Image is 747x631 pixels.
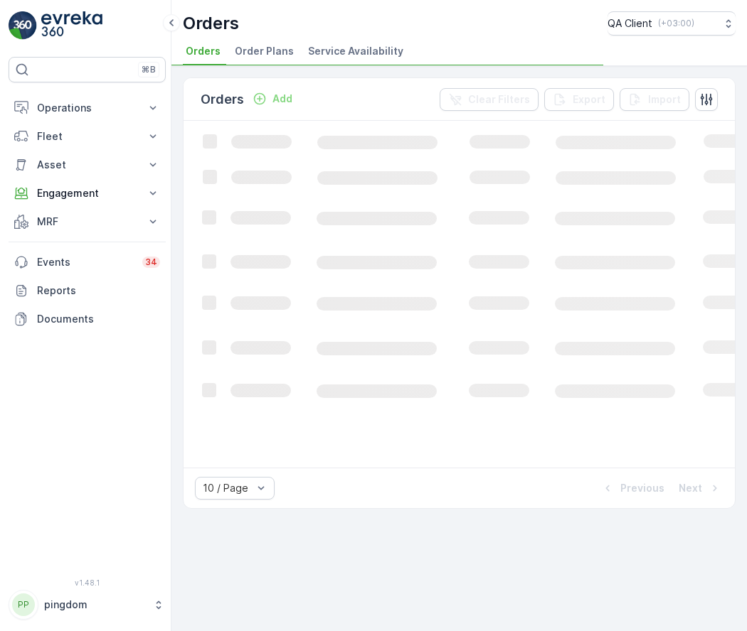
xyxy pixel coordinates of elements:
[37,255,134,269] p: Events
[648,92,681,107] p: Import
[9,122,166,151] button: Fleet
[37,101,137,115] p: Operations
[37,215,137,229] p: MRF
[183,12,239,35] p: Orders
[9,207,166,236] button: MRF
[37,158,137,172] p: Asset
[142,64,156,75] p: ⌘B
[9,94,166,122] button: Operations
[308,44,403,58] span: Service Availability
[9,305,166,333] a: Documents
[679,481,702,495] p: Next
[37,284,160,298] p: Reports
[37,129,137,144] p: Fleet
[9,179,166,207] button: Engagement
[9,248,166,276] a: Events34
[186,44,221,58] span: Orders
[235,44,294,58] span: Order Plans
[620,88,689,111] button: Import
[573,92,605,107] p: Export
[37,312,160,326] p: Documents
[677,480,724,497] button: Next
[608,11,736,36] button: QA Client(+03:00)
[247,90,298,107] button: Add
[9,276,166,305] a: Reports
[9,11,37,40] img: logo
[468,92,530,107] p: Clear Filters
[272,92,292,106] p: Add
[201,90,244,109] p: Orders
[440,88,539,111] button: Clear Filters
[44,598,146,612] p: pingdom
[9,578,166,587] span: v 1.48.1
[608,16,652,31] p: QA Client
[9,590,166,620] button: PPpingdom
[544,88,614,111] button: Export
[37,186,137,200] p: Engagement
[145,257,157,268] p: 34
[658,18,694,29] p: ( +03:00 )
[9,151,166,179] button: Asset
[620,481,664,495] p: Previous
[41,11,102,40] img: logo_light-DOdMpM7g.png
[599,480,666,497] button: Previous
[12,593,35,616] div: PP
